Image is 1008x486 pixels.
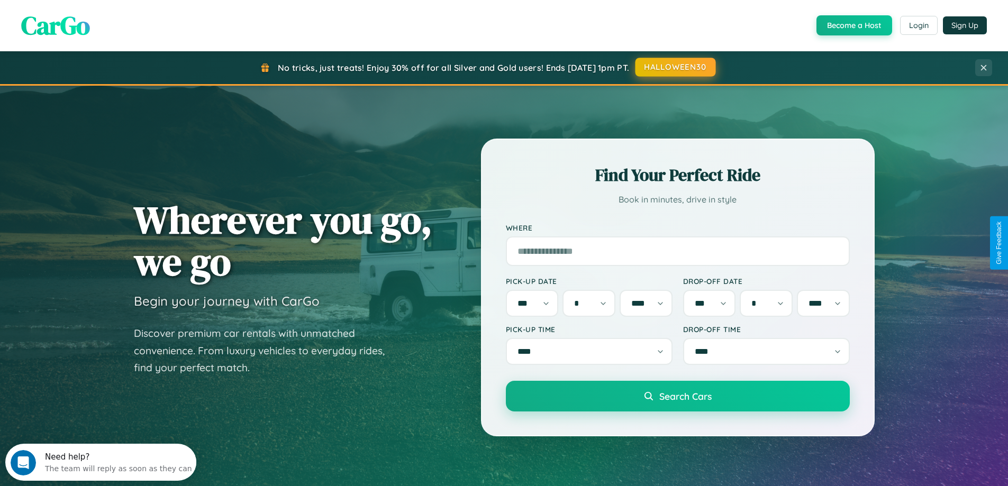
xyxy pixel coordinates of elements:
[21,8,90,43] span: CarGo
[683,325,850,334] label: Drop-off Time
[134,325,398,377] p: Discover premium car rentals with unmatched convenience. From luxury vehicles to everyday rides, ...
[506,163,850,187] h2: Find Your Perfect Ride
[659,390,712,402] span: Search Cars
[995,222,1003,264] div: Give Feedback
[134,199,432,282] h1: Wherever you go, we go
[506,192,850,207] p: Book in minutes, drive in style
[943,16,987,34] button: Sign Up
[683,277,850,286] label: Drop-off Date
[11,450,36,475] iframe: Intercom live chat
[40,9,187,17] div: Need help?
[506,223,850,232] label: Where
[506,381,850,411] button: Search Cars
[278,62,629,73] span: No tricks, just treats! Enjoy 30% off for all Silver and Gold users! Ends [DATE] 1pm PT.
[635,58,716,77] button: HALLOWEEN30
[506,325,673,334] label: Pick-up Time
[40,17,187,29] div: The team will reply as soon as they can
[5,444,196,481] iframe: Intercom live chat discovery launcher
[134,293,320,309] h3: Begin your journey with CarGo
[4,4,197,33] div: Open Intercom Messenger
[900,16,938,35] button: Login
[506,277,673,286] label: Pick-up Date
[816,15,892,35] button: Become a Host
